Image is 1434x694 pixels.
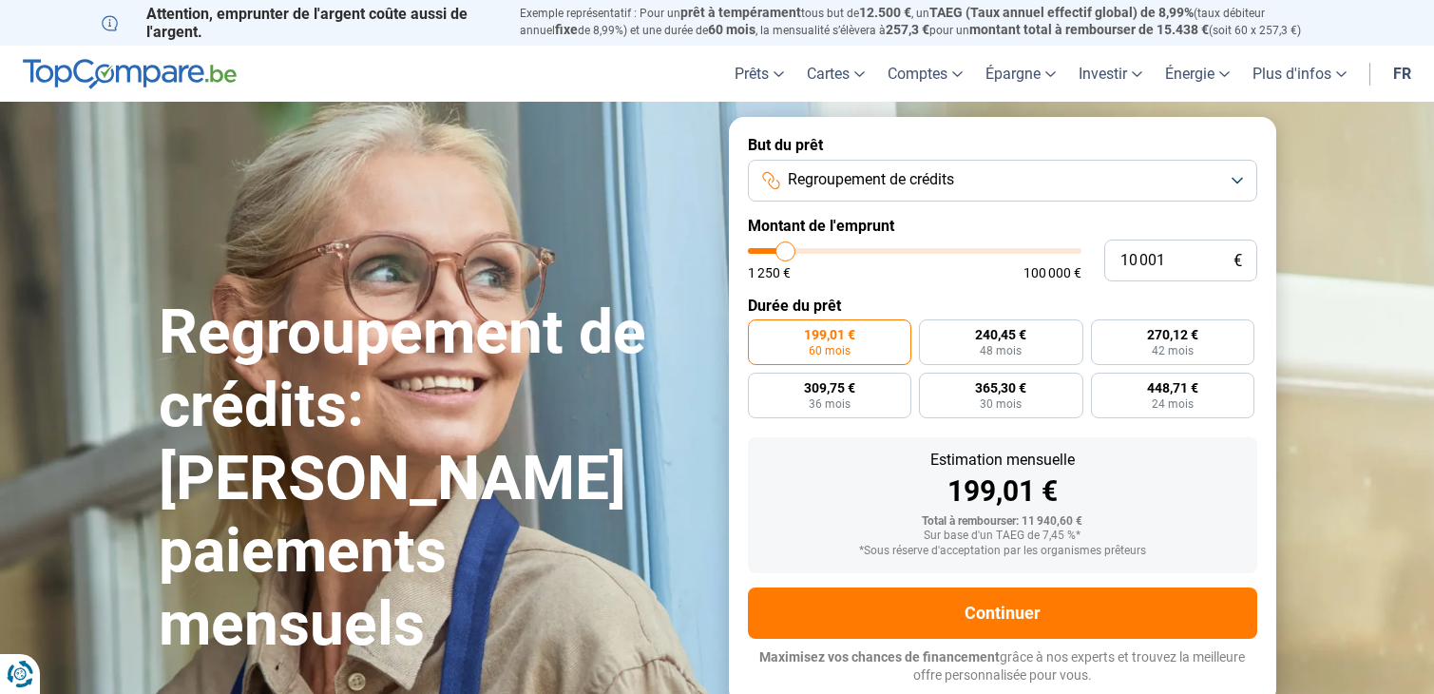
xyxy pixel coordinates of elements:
[763,453,1242,468] div: Estimation mensuelle
[159,297,706,662] h1: Regroupement de crédits: [PERSON_NAME] paiements mensuels
[748,297,1257,315] label: Durée du prêt
[975,328,1026,341] span: 240,45 €
[969,22,1209,37] span: montant total à rembourser de 15.438 €
[804,381,855,395] span: 309,75 €
[748,648,1257,685] p: grâce à nos experts et trouvez la meilleure offre personnalisée pour vous.
[1152,345,1194,357] span: 42 mois
[804,328,855,341] span: 199,01 €
[809,398,851,410] span: 36 mois
[680,5,801,20] span: prêt à tempérament
[748,136,1257,154] label: But du prêt
[1147,381,1198,395] span: 448,71 €
[748,266,791,280] span: 1 250 €
[748,588,1257,639] button: Continuer
[763,477,1242,506] div: 199,01 €
[748,160,1257,202] button: Regroupement de crédits
[763,515,1242,529] div: Total à rembourser: 11 940,60 €
[795,46,876,102] a: Cartes
[520,5,1333,39] p: Exemple représentatif : Pour un tous but de , un (taux débiteur annuel de 8,99%) et une durée de ...
[859,5,911,20] span: 12.500 €
[788,169,954,190] span: Regroupement de crédits
[748,217,1257,235] label: Montant de l'emprunt
[763,545,1242,558] div: *Sous réserve d'acceptation par les organismes prêteurs
[555,22,578,37] span: fixe
[1152,398,1194,410] span: 24 mois
[1023,266,1081,280] span: 100 000 €
[1147,328,1198,341] span: 270,12 €
[23,59,237,89] img: TopCompare
[708,22,755,37] span: 60 mois
[809,345,851,357] span: 60 mois
[1233,253,1242,269] span: €
[759,649,1000,665] span: Maximisez vos chances de financement
[1067,46,1154,102] a: Investir
[980,345,1022,357] span: 48 mois
[102,5,497,41] p: Attention, emprunter de l'argent coûte aussi de l'argent.
[886,22,929,37] span: 257,3 €
[1382,46,1423,102] a: fr
[974,46,1067,102] a: Épargne
[929,5,1194,20] span: TAEG (Taux annuel effectif global) de 8,99%
[975,381,1026,395] span: 365,30 €
[1154,46,1241,102] a: Énergie
[1241,46,1358,102] a: Plus d'infos
[876,46,974,102] a: Comptes
[980,398,1022,410] span: 30 mois
[723,46,795,102] a: Prêts
[763,530,1242,543] div: Sur base d'un TAEG de 7,45 %*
